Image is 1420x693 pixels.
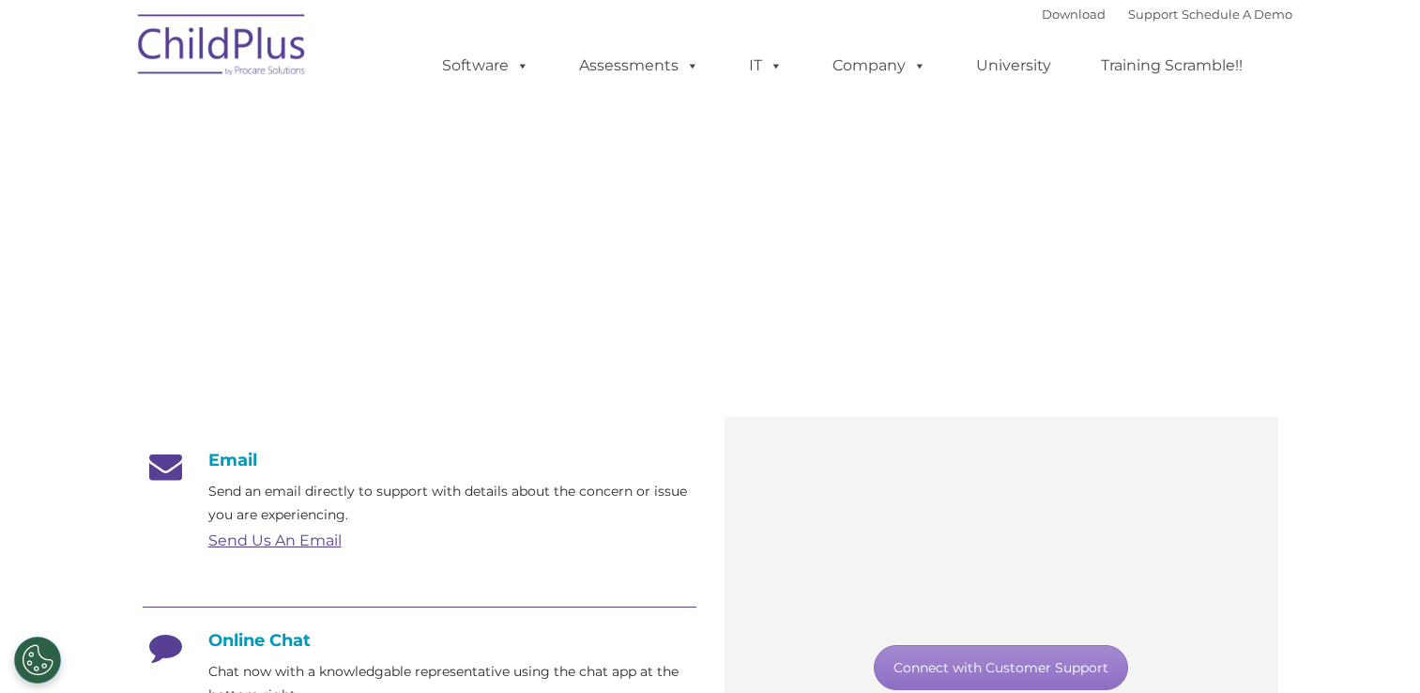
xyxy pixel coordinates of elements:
[1082,47,1261,85] a: Training Scramble!!
[1182,7,1292,22] a: Schedule A Demo
[423,47,548,85] a: Software
[814,47,945,85] a: Company
[129,1,316,95] img: ChildPlus by Procare Solutions
[730,47,802,85] a: IT
[1042,7,1106,22] a: Download
[874,645,1128,690] a: Connect with Customer Support
[208,480,696,527] p: Send an email directly to support with details about the concern or issue you are experiencing.
[208,531,342,549] a: Send Us An Email
[1128,7,1178,22] a: Support
[143,450,696,470] h4: Email
[1042,7,1292,22] font: |
[143,630,696,651] h4: Online Chat
[14,637,61,684] button: Cookies Settings
[957,47,1070,85] a: University
[560,47,718,85] a: Assessments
